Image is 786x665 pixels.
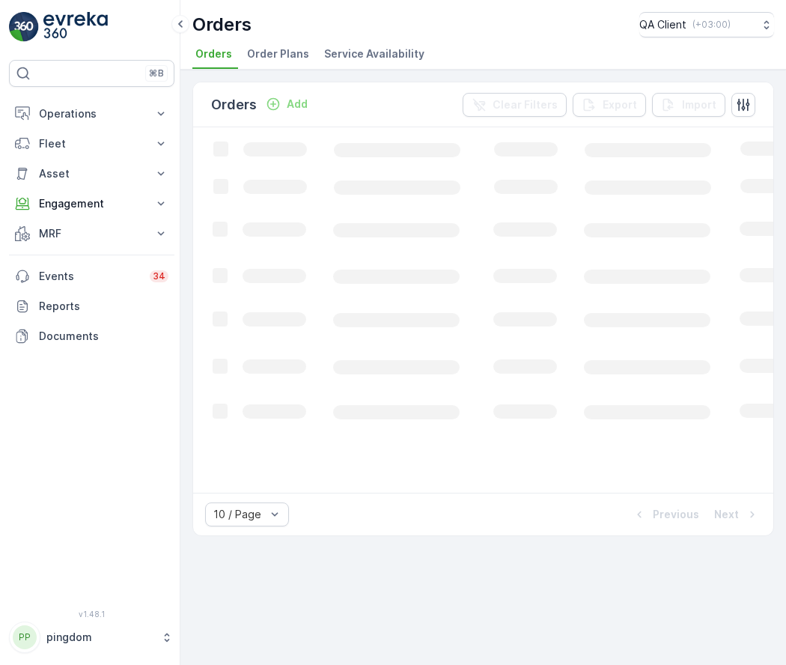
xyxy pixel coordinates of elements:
[324,46,424,61] span: Service Availability
[39,166,144,181] p: Asset
[211,94,257,115] p: Orders
[192,13,252,37] p: Orders
[639,17,686,32] p: QA Client
[9,321,174,351] a: Documents
[639,12,774,37] button: QA Client(+03:00)
[39,329,168,344] p: Documents
[39,136,144,151] p: Fleet
[9,261,174,291] a: Events34
[573,93,646,117] button: Export
[39,196,144,211] p: Engagement
[39,106,144,121] p: Operations
[603,97,637,112] p: Export
[713,505,761,523] button: Next
[247,46,309,61] span: Order Plans
[195,46,232,61] span: Orders
[39,299,168,314] p: Reports
[9,291,174,321] a: Reports
[630,505,701,523] button: Previous
[260,95,314,113] button: Add
[652,93,725,117] button: Import
[9,219,174,249] button: MRF
[9,610,174,619] span: v 1.48.1
[682,97,716,112] p: Import
[39,226,144,241] p: MRF
[46,630,153,645] p: pingdom
[287,97,308,112] p: Add
[9,129,174,159] button: Fleet
[13,625,37,649] div: PP
[9,189,174,219] button: Engagement
[149,67,164,79] p: ⌘B
[463,93,567,117] button: Clear Filters
[43,12,108,42] img: logo_light-DOdMpM7g.png
[493,97,558,112] p: Clear Filters
[9,159,174,189] button: Asset
[9,622,174,653] button: PPpingdom
[9,12,39,42] img: logo
[9,99,174,129] button: Operations
[653,507,699,522] p: Previous
[153,270,165,282] p: 34
[39,269,141,284] p: Events
[692,19,731,31] p: ( +03:00 )
[714,507,739,522] p: Next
